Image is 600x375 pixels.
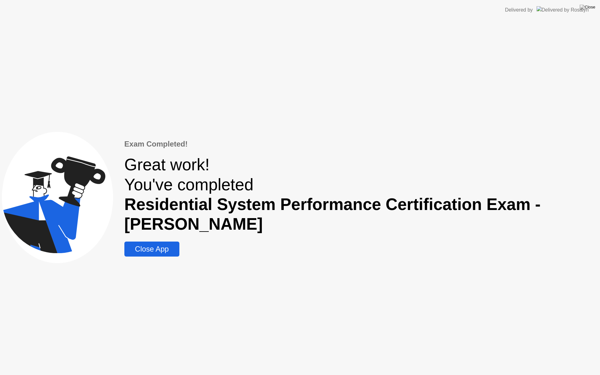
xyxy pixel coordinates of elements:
[126,245,177,253] div: Close App
[124,155,598,234] div: Great work! You've completed
[505,6,533,14] div: Delivered by
[580,5,595,10] img: Close
[124,242,179,257] button: Close App
[537,6,589,13] img: Delivered by Rosalyn
[124,138,598,150] div: Exam Completed!
[124,195,541,233] b: Residential System Performance Certification Exam - [PERSON_NAME]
